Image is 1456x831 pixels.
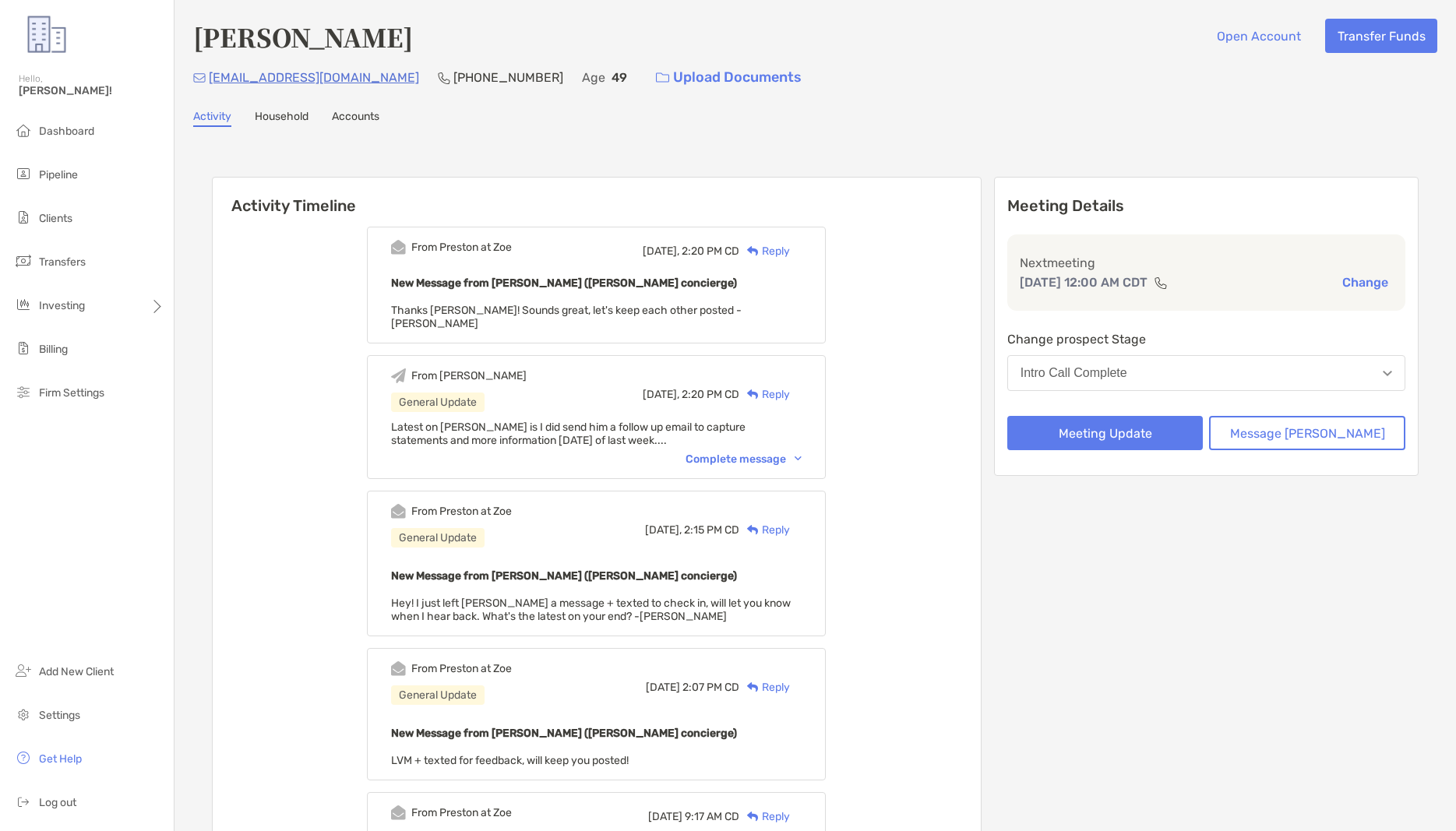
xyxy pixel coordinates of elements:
span: Settings [39,709,80,722]
span: Get Help [39,752,82,766]
a: Upload Documents [646,61,812,94]
div: Intro Call Complete [1021,366,1127,380]
p: [EMAIL_ADDRESS][DOMAIN_NAME] [209,68,419,87]
img: settings icon [14,705,33,724]
img: add_new_client icon [14,661,33,680]
p: [PHONE_NUMBER] [453,68,563,87]
button: Message [PERSON_NAME] [1209,416,1405,450]
b: New Message from [PERSON_NAME] ([PERSON_NAME] concierge) [391,727,737,740]
p: Age [582,68,605,87]
p: 49 [612,68,627,87]
span: [PERSON_NAME]! [19,84,164,97]
img: Reply icon [747,812,759,822]
img: pipeline icon [14,164,33,183]
span: Firm Settings [39,386,104,400]
img: billing icon [14,339,33,357]
img: logout icon [14,792,33,811]
img: firm-settings icon [14,382,33,401]
span: Hey! I just left [PERSON_NAME] a message + texted to check in, will let you know when I hear back... [391,597,791,623]
button: Change [1338,274,1393,290]
span: Clients [39,212,72,225]
div: Reply [739,386,790,403]
span: 2:07 PM CD [682,681,739,694]
img: Event icon [391,368,406,383]
span: LVM + texted for feedback, will keep you posted! [391,754,629,767]
button: Intro Call Complete [1007,355,1405,391]
span: 2:20 PM CD [682,388,739,401]
span: 9:17 AM CD [685,810,739,823]
div: General Update [391,393,485,412]
span: [DATE] [648,810,682,823]
span: [DATE], [643,388,679,401]
img: Zoe Logo [19,6,75,62]
img: Reply icon [747,389,759,400]
a: Activity [193,110,231,127]
span: Latest on [PERSON_NAME] is I did send him a follow up email to capture statements and more inform... [391,421,746,447]
div: From [PERSON_NAME] [411,369,527,382]
img: Email Icon [193,73,206,83]
span: Billing [39,343,68,356]
img: clients icon [14,208,33,227]
p: Change prospect Stage [1007,329,1405,349]
button: Transfer Funds [1325,19,1437,53]
h4: [PERSON_NAME] [193,19,413,55]
div: From Preston at Zoe [411,505,512,518]
span: Transfers [39,255,86,269]
img: Chevron icon [795,456,802,461]
img: Event icon [391,504,406,519]
span: [DATE], [645,523,682,537]
div: General Update [391,528,485,548]
img: button icon [656,72,669,83]
div: Complete message [686,452,802,466]
img: Reply icon [747,682,759,692]
div: Reply [739,679,790,695]
span: Thanks [PERSON_NAME]! Sounds great, let's keep each other posted -[PERSON_NAME] [391,304,742,330]
img: dashboard icon [14,121,33,139]
div: From Preston at Zoe [411,806,512,819]
div: From Preston at Zoe [411,662,512,675]
span: 2:20 PM CD [682,245,739,258]
span: 2:15 PM CD [684,523,739,537]
h6: Activity Timeline [213,178,981,215]
span: [DATE] [646,681,680,694]
span: [DATE], [643,245,679,258]
img: Event icon [391,805,406,820]
p: [DATE] 12:00 AM CDT [1020,273,1148,292]
div: From Preston at Zoe [411,241,512,254]
p: Next meeting [1020,253,1393,273]
p: Meeting Details [1007,196,1405,216]
span: Log out [39,796,76,809]
b: New Message from [PERSON_NAME] ([PERSON_NAME] concierge) [391,569,737,583]
img: Event icon [391,240,406,255]
a: Household [255,110,308,127]
img: investing icon [14,295,33,314]
img: Reply icon [747,525,759,535]
button: Meeting Update [1007,416,1204,450]
img: Event icon [391,661,406,676]
div: Reply [739,243,790,259]
button: Open Account [1204,19,1313,53]
span: Pipeline [39,168,78,181]
span: Dashboard [39,125,94,138]
img: communication type [1154,276,1168,289]
img: transfers icon [14,252,33,270]
a: Accounts [332,110,379,127]
span: Investing [39,299,85,312]
span: Add New Client [39,665,114,678]
img: Phone Icon [438,72,450,84]
div: General Update [391,685,485,705]
img: Reply icon [747,246,759,256]
div: Reply [739,522,790,538]
img: get-help icon [14,748,33,767]
img: Open dropdown arrow [1383,371,1392,376]
div: Reply [739,808,790,825]
b: New Message from [PERSON_NAME] ([PERSON_NAME] concierge) [391,276,737,290]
